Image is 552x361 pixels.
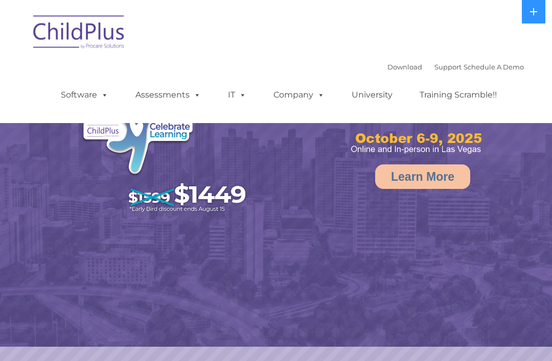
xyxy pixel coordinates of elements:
a: Support [434,63,462,71]
a: Training Scramble!! [409,85,507,105]
img: ChildPlus by Procare Solutions [28,8,130,59]
a: IT [218,85,257,105]
a: Download [387,63,422,71]
a: Learn More [375,164,470,189]
a: Software [51,85,119,105]
a: Assessments [125,85,211,105]
font: | [387,63,524,71]
a: Schedule A Demo [464,63,524,71]
a: University [341,85,403,105]
a: Company [263,85,335,105]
